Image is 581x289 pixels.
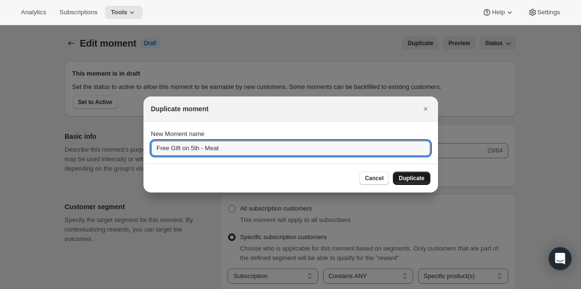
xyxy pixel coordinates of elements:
button: Help [476,6,520,19]
button: Analytics [15,6,52,19]
button: Cancel [359,172,389,185]
span: Settings [537,9,560,16]
button: Close [419,102,432,116]
span: Help [492,9,505,16]
button: Duplicate [393,172,430,185]
span: Subscriptions [59,9,97,16]
span: Duplicate [399,174,424,182]
div: Open Intercom Messenger [549,247,571,270]
span: New Moment name [151,130,205,137]
button: Tools [105,6,143,19]
span: Cancel [365,174,383,182]
button: Subscriptions [54,6,103,19]
h2: Duplicate moment [151,104,209,114]
span: Tools [111,9,127,16]
button: Settings [522,6,566,19]
span: Analytics [21,9,46,16]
